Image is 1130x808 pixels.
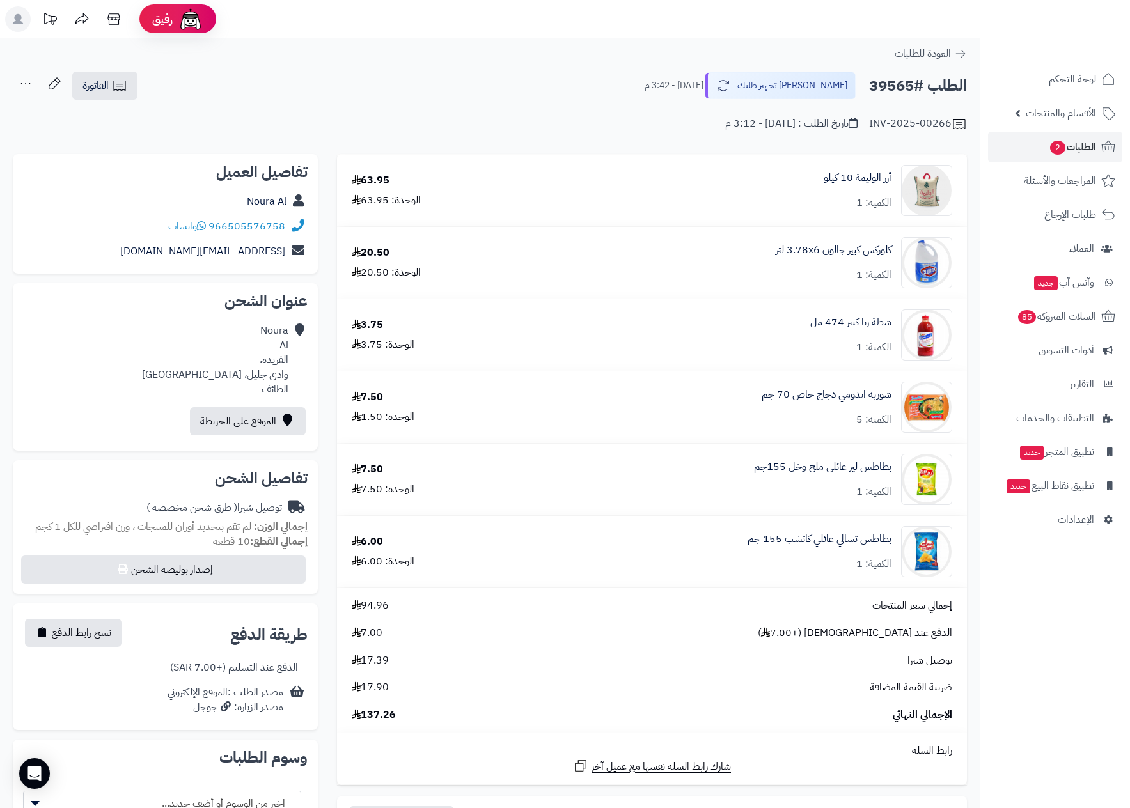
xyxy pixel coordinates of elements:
[178,6,203,32] img: ai-face.png
[352,653,389,668] span: 17.39
[869,116,967,132] div: INV-2025-00266
[247,194,286,209] a: Noura Al
[902,526,952,577] img: 310003a287ea6b2bd1a0948109a67df2c95b-90x90.jpg
[856,268,891,283] div: الكمية: 1
[352,245,389,260] div: 20.50
[146,501,282,515] div: توصيل شبرا
[645,79,703,92] small: [DATE] - 3:42 م
[352,390,383,405] div: 7.50
[856,485,891,499] div: الكمية: 1
[776,243,891,258] a: كلوركس كبير جالون 3.78x6 لتر
[25,619,122,647] button: نسخ رابط الدفع
[352,410,414,424] div: الوحدة: 1.50
[1049,70,1096,88] span: لوحة التحكم
[190,407,306,435] a: الموقع على الخريطة
[213,534,308,549] small: 10 قطعة
[1007,479,1030,493] span: جديد
[352,482,414,497] div: الوحدة: 7.50
[1024,172,1096,190] span: المراجعات والأسئلة
[902,237,952,288] img: 1666598398-rfZydPlust6BLII32GyaKPzg0Dt5N1AR2LnLKb6e-90x90.jpg
[352,598,389,613] span: 94.96
[352,338,414,352] div: الوحدة: 3.75
[856,340,891,355] div: الكمية: 1
[824,171,891,185] a: أرز الوليمة 10 كيلو
[1049,138,1096,156] span: الطلبات
[573,758,731,774] a: شارك رابط السلة نفسها مع عميل آخر
[1058,511,1094,529] span: الإعدادات
[754,460,891,474] a: بطاطس ليز عائلي ملح وخل 155جم
[988,199,1122,230] a: طلبات الإرجاع
[762,387,891,402] a: شوربة اندومي دجاج خاص 70 جم
[1043,35,1118,61] img: logo-2.png
[1033,274,1094,291] span: وآتس آب
[869,73,967,99] h2: الطلب #39565
[988,335,1122,366] a: أدوات التسويق
[342,743,962,758] div: رابط السلة
[893,708,952,722] span: الإجمالي النهائي
[352,265,421,280] div: الوحدة: 20.50
[988,504,1122,535] a: الإعدادات
[34,6,66,35] a: تحديثات المنصة
[810,315,891,330] a: شطة رنا كبير 474 مل
[352,708,396,722] span: 137.26
[902,382,952,433] img: 1664614568-%D8%AA%D9%86%D8%B2%D9%8A%D9%84%20(53)-90x90.jpg
[82,78,109,93] span: الفاتورة
[120,244,285,259] a: [EMAIL_ADDRESS][DOMAIN_NAME]
[725,116,858,131] div: تاريخ الطلب : [DATE] - 3:12 م
[988,166,1122,196] a: المراجعات والأسئلة
[856,412,891,427] div: الكمية: 5
[988,132,1122,162] a: الطلبات2
[1034,276,1058,290] span: جديد
[208,219,285,234] a: 966505576758
[23,470,308,486] h2: تفاصيل الشحن
[856,196,891,210] div: الكمية: 1
[142,323,288,396] div: Noura Al الفريده، وادي جليل، [GEOGRAPHIC_DATA] الطائف
[19,758,50,789] div: Open Intercom Messenger
[1039,341,1094,359] span: أدوات التسويق
[21,555,306,584] button: إصدار بوليصة الشحن
[146,500,237,515] span: ( طرق شحن مخصصة )
[895,46,967,61] a: العودة للطلبات
[895,46,951,61] span: العودة للطلبات
[52,625,111,641] span: نسخ رابط الدفع
[870,680,952,695] span: ضريبة القيمة المضافة
[352,534,383,549] div: 6.00
[907,653,952,668] span: توصيل شبرا
[988,64,1122,95] a: لوحة التحكم
[1017,307,1096,325] span: السلات المتروكة
[988,267,1122,298] a: وآتس آبجديد
[1044,206,1096,224] span: طلبات الإرجاع
[35,519,251,534] span: لم تقم بتحديد أوزان للمنتجات ، وزن افتراضي للكل 1 كجم
[902,165,952,216] img: 1664173815-247df28b-d8de-45f4-8b1b-a52415b22e55-thumbnail-500x500-90x90.png
[352,173,389,188] div: 63.95
[352,193,421,208] div: الوحدة: 63.95
[23,750,308,765] h2: وسوم الطلبات
[1070,375,1094,393] span: التقارير
[23,164,308,180] h2: تفاصيل العميل
[1069,240,1094,258] span: العملاء
[168,700,283,715] div: مصدر الزيارة: جوجل
[168,219,206,234] a: واتساب
[72,72,137,100] a: الفاتورة
[988,369,1122,400] a: التقارير
[250,534,308,549] strong: إجمالي القطع:
[23,293,308,309] h2: عنوان الشحن
[1018,310,1036,324] span: 85
[254,519,308,534] strong: إجمالي الوزن:
[748,532,891,547] a: بطاطس تسالي عائلي كاتشب 155 جم
[758,626,952,641] span: الدفع عند [DEMOGRAPHIC_DATA] (+7.00 )
[230,627,308,642] h2: طريقة الدفع
[1026,104,1096,122] span: الأقسام والمنتجات
[988,437,1122,467] a: تطبيق المتجرجديد
[352,626,382,641] span: 7.00
[705,72,856,99] button: [PERSON_NAME] تجهيز طلبك
[1005,477,1094,495] span: تطبيق نقاط البيع
[168,685,283,715] div: مصدر الطلب :الموقع الإلكتروني
[902,454,952,505] img: 405f41760f66c8d3c22a7535172d128eaea-90x90.jpg
[988,233,1122,264] a: العملاء
[352,680,389,695] span: 17.90
[352,462,383,477] div: 7.50
[1016,409,1094,427] span: التطبيقات والخدمات
[1050,141,1065,155] span: 2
